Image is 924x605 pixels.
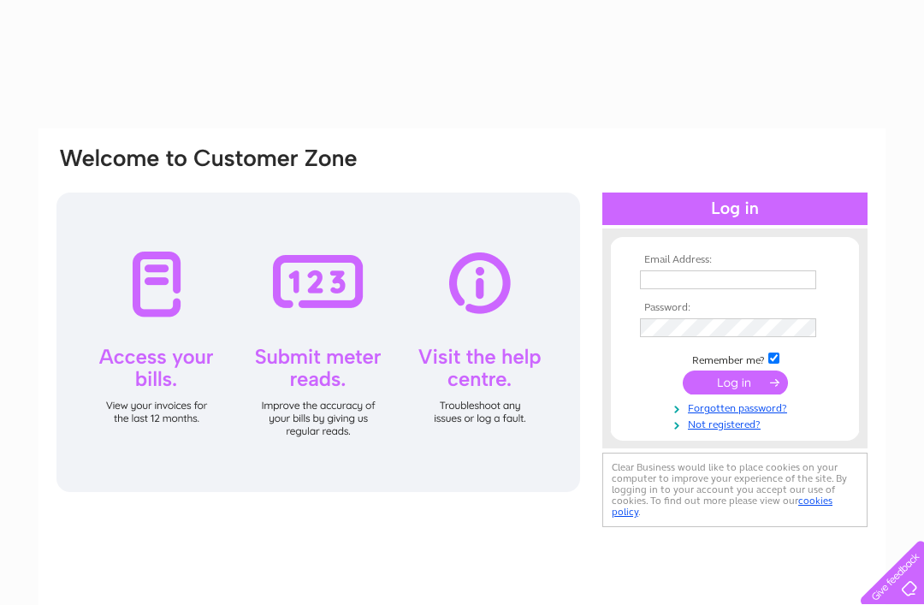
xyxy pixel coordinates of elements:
[636,254,834,266] th: Email Address:
[636,302,834,314] th: Password:
[636,350,834,367] td: Remember me?
[612,495,832,518] a: cookies policy
[640,399,834,415] a: Forgotten password?
[683,371,788,394] input: Submit
[640,415,834,431] a: Not registered?
[602,453,868,527] div: Clear Business would like to place cookies on your computer to improve your experience of the sit...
